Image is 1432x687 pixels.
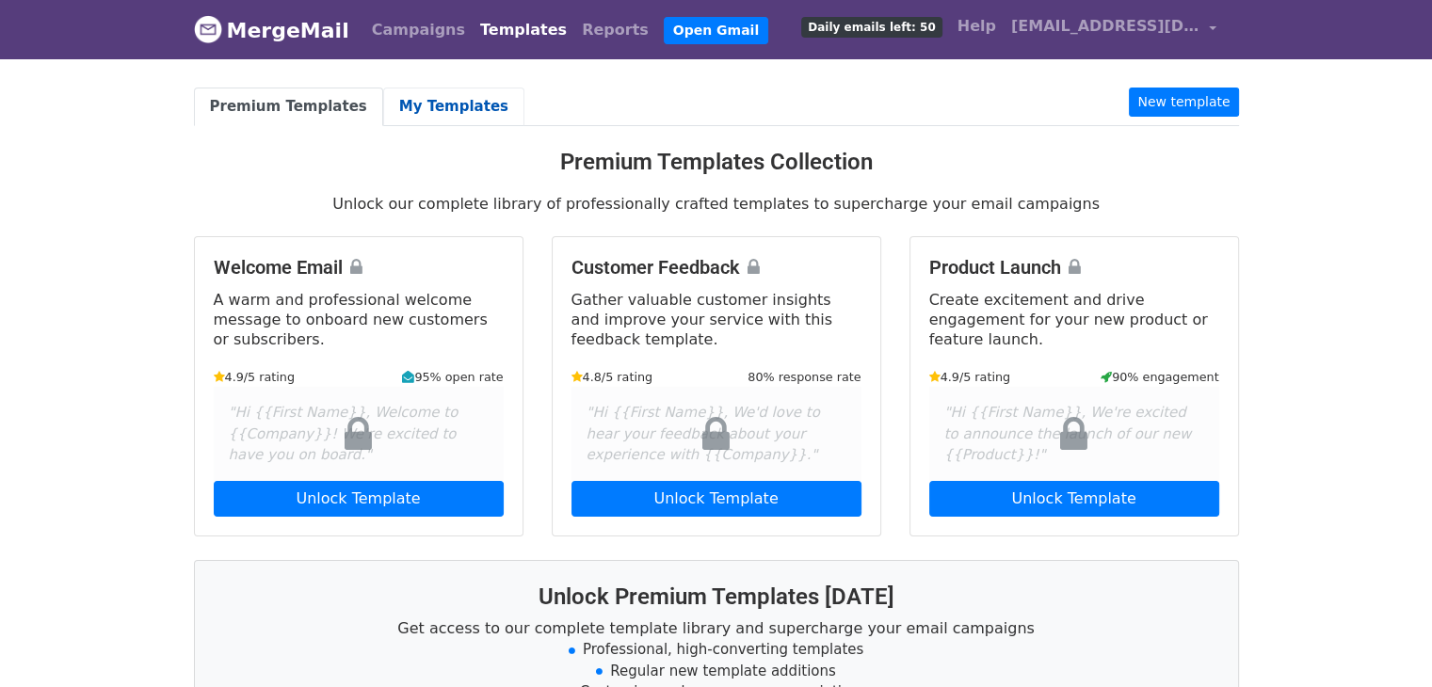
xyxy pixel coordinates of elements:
[664,17,768,44] a: Open Gmail
[217,639,1215,661] li: Professional, high-converting templates
[217,618,1215,638] p: Get access to our complete template library and supercharge your email campaigns
[194,15,222,43] img: MergeMail logo
[194,149,1239,176] h3: Premium Templates Collection
[929,481,1219,517] a: Unlock Template
[473,11,574,49] a: Templates
[383,88,524,126] a: My Templates
[214,387,504,481] div: "Hi {{First Name}}, Welcome to {{Company}}! We're excited to have you on board."
[194,88,383,126] a: Premium Templates
[194,10,349,50] a: MergeMail
[571,368,653,386] small: 4.8/5 rating
[1011,15,1199,38] span: [EMAIL_ADDRESS][DOMAIN_NAME]
[929,256,1219,279] h4: Product Launch
[571,256,861,279] h4: Customer Feedback
[571,481,861,517] a: Unlock Template
[748,368,861,386] small: 80% response rate
[1129,88,1238,117] a: New template
[950,8,1004,45] a: Help
[402,368,503,386] small: 95% open rate
[194,194,1239,214] p: Unlock our complete library of professionally crafted templates to supercharge your email campaigns
[794,8,949,45] a: Daily emails left: 50
[214,290,504,349] p: A warm and professional welcome message to onboard new customers or subscribers.
[929,290,1219,349] p: Create excitement and drive engagement for your new product or feature launch.
[571,387,861,481] div: "Hi {{First Name}}, We'd love to hear your feedback about your experience with {{Company}}."
[364,11,473,49] a: Campaigns
[1101,368,1219,386] small: 90% engagement
[217,583,1215,611] h3: Unlock Premium Templates [DATE]
[214,481,504,517] a: Unlock Template
[571,290,861,349] p: Gather valuable customer insights and improve your service with this feedback template.
[214,368,296,386] small: 4.9/5 rating
[217,661,1215,682] li: Regular new template additions
[929,387,1219,481] div: "Hi {{First Name}}, We're excited to announce the launch of our new {{Product}}!"
[1004,8,1224,52] a: [EMAIL_ADDRESS][DOMAIN_NAME]
[929,368,1011,386] small: 4.9/5 rating
[801,17,941,38] span: Daily emails left: 50
[1338,597,1432,687] iframe: Chat Widget
[574,11,656,49] a: Reports
[214,256,504,279] h4: Welcome Email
